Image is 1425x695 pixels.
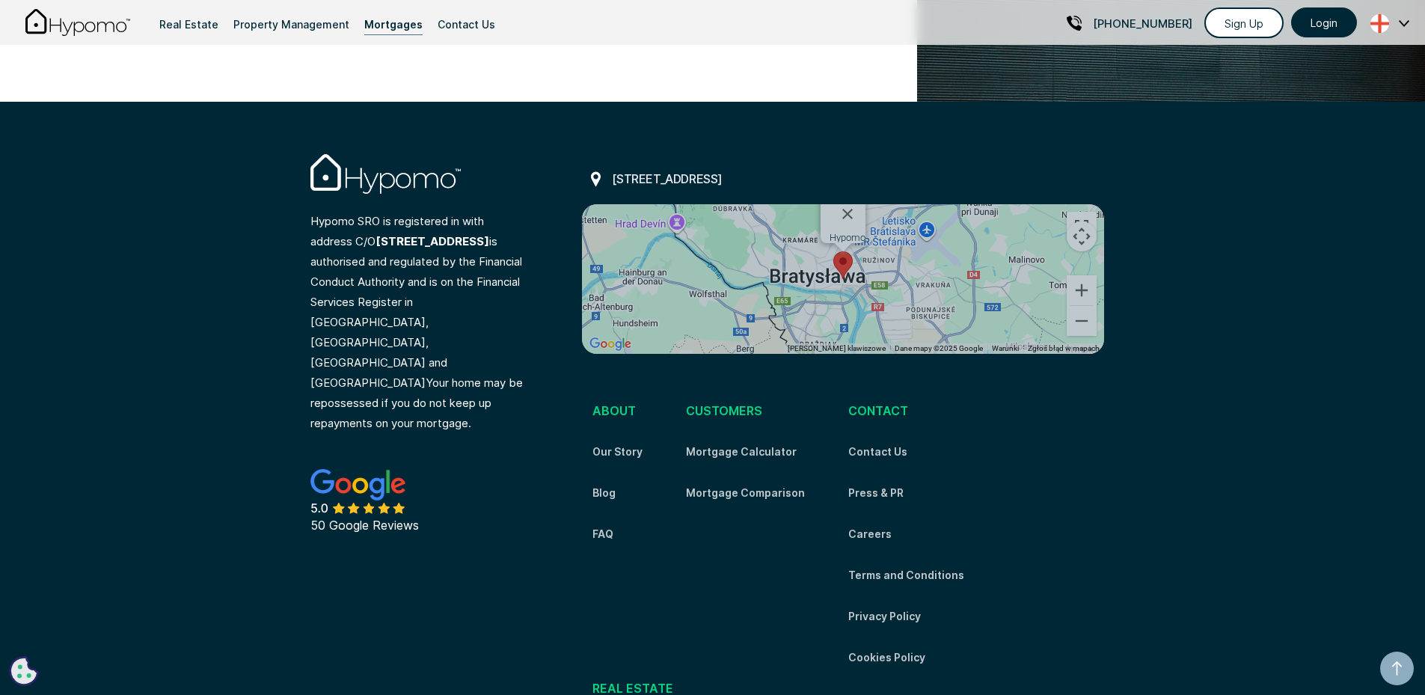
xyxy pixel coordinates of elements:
div: Mortgages [364,14,423,34]
a: Login [1291,7,1357,37]
div: Map pin showing location of Hypomo [833,251,853,279]
a: 50 Google Reviews [310,441,447,564]
button: Sterowanie kamerą na mapie [1067,221,1097,251]
a: Mortgage Calculator [686,443,797,461]
a: Sign Up [1204,7,1284,38]
a: Zgłoś błąd w mapach [1028,344,1100,352]
a: Our Story [592,443,643,461]
a: FAQ [592,525,613,543]
a: Pokaż ten obszar w Mapach Google (otwiera się w nowym oknie) [586,334,635,354]
a: Cookies Policy [848,649,925,667]
div: contact [848,401,908,432]
p: [PHONE_NUMBER] [1093,13,1192,34]
a: [PHONE_NUMBER] [1067,5,1192,41]
button: Powiększ [1067,275,1097,305]
img: Google [586,334,635,354]
a: Careers [848,525,892,543]
button: Zamknij [830,196,865,232]
span: Dane mapy ©2025 Google [895,344,983,352]
p: Hypomo SRO is registered in with address C/O is authorised and regulated by the Financial Conduct... [310,205,525,433]
div: 50 Google Reviews [310,515,419,536]
a: Warunki (otwiera się w nowej karcie) [992,344,1019,352]
div: Property Management [233,14,349,34]
div: Real Estate [159,14,218,34]
a: Terms and Conditions [848,566,964,584]
a: Blog [592,484,616,502]
h6: [STREET_ADDRESS] [612,171,723,187]
button: Włącz widok pełnoekranowy [1067,212,1097,242]
a: Contact Us [848,443,907,461]
a: Press & PR [848,484,904,502]
button: Skróty klawiszowe [788,343,886,354]
a: Mortgage Comparison [686,484,805,502]
a: Privacy Policy [848,607,921,625]
button: Preferencje dotyczące plików cookie [9,656,39,686]
button: Pomniejsz [1067,306,1097,336]
div: customers [686,401,762,432]
strong: [STREET_ADDRESS] [376,234,489,248]
div: About [592,401,636,432]
div: Hypomo [830,232,865,243]
div: Contact Us [438,14,495,34]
